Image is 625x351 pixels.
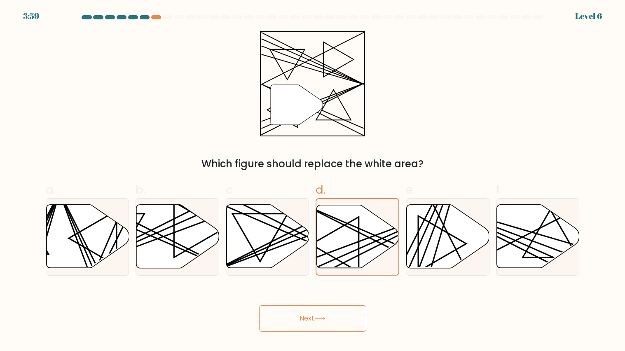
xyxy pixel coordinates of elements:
div: Which figure should replace the white area? [51,157,575,171]
button: Next [259,305,366,332]
div: Level 6 [575,10,602,22]
span: c. [226,182,235,198]
span: a. [46,182,56,198]
span: f. [496,182,502,198]
span: d. [316,182,325,198]
span: b. [136,182,145,198]
g: " [271,85,323,125]
span: e. [406,182,415,198]
div: 3:59 [23,10,39,22]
